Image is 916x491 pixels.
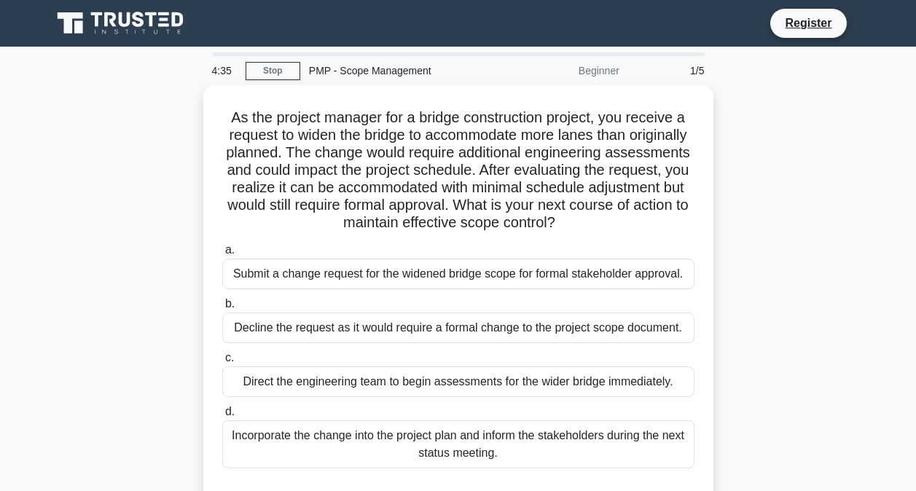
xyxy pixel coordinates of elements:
[246,62,300,80] a: Stop
[222,366,694,397] div: Direct the engineering team to begin assessments for the wider bridge immediately.
[501,56,628,85] div: Beginner
[776,14,840,32] a: Register
[222,259,694,289] div: Submit a change request for the widened bridge scope for formal stakeholder approval.
[221,109,696,232] h5: As the project manager for a bridge construction project, you receive a request to widen the brid...
[225,351,234,364] span: c.
[225,243,235,256] span: a.
[222,420,694,468] div: Incorporate the change into the project plan and inform the stakeholders during the next status m...
[225,297,235,310] span: b.
[300,56,501,85] div: PMP - Scope Management
[203,56,246,85] div: 4:35
[628,56,713,85] div: 1/5
[225,405,235,417] span: d.
[222,313,694,343] div: Decline the request as it would require a formal change to the project scope document.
